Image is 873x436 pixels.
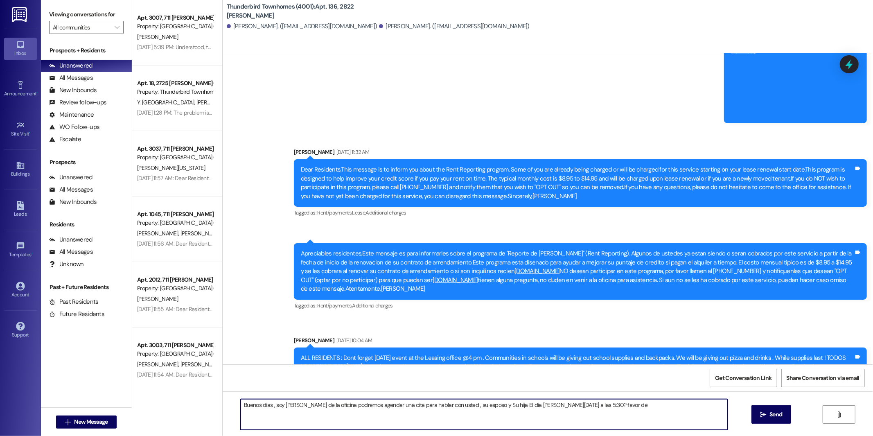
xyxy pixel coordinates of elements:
[49,235,92,244] div: Unanswered
[49,185,93,194] div: All Messages
[137,164,205,172] span: [PERSON_NAME][US_STATE]
[115,24,119,31] i: 
[49,198,97,206] div: New Inbounds
[4,239,37,261] a: Templates •
[137,109,808,116] div: [DATE] 1:28 PM: The problem is I do not have my sons [DATE] my custody does not begin until [DATE...
[137,341,213,350] div: Apt. 3003, 711 [PERSON_NAME] A
[180,361,221,368] span: [PERSON_NAME]
[137,295,178,303] span: [PERSON_NAME]
[49,111,94,119] div: Maintenance
[4,279,37,301] a: Account
[41,220,132,229] div: Residents
[41,283,132,291] div: Past + Future Residents
[514,267,559,275] a: [DOMAIN_NAME]
[787,374,859,382] span: Share Conversation via email
[53,21,111,34] input: All communities
[137,14,213,22] div: Apt. 3007, 711 [PERSON_NAME] A
[769,410,782,419] span: Send
[137,79,213,88] div: Apt. 18, 2725 [PERSON_NAME] C
[294,336,867,348] div: [PERSON_NAME]
[4,118,37,140] a: Site Visit •
[4,158,37,181] a: Buildings
[318,209,352,216] span: Rent/payments ,
[379,22,530,31] div: [PERSON_NAME]. ([EMAIL_ADDRESS][DOMAIN_NAME])
[241,399,728,430] textarea: Buenos dias , soy [PERSON_NAME] de la oficina podremos agendar una cita para hablar con usted , s...
[294,148,867,159] div: [PERSON_NAME]
[352,302,393,309] span: Additional charges
[49,98,106,107] div: Review follow-ups
[32,251,33,256] span: •
[294,207,867,219] div: Tagged as:
[731,56,854,117] iframe: Download https://res.cloudinary.com/residesk/image/upload/v1752789633/kykk56bwjr5s8oepfcme.pdf
[137,99,196,106] span: Y. [GEOGRAPHIC_DATA]
[12,7,29,22] img: ResiDesk Logo
[137,219,213,227] div: Property: [GEOGRAPHIC_DATA] (4027)
[137,33,178,41] span: [PERSON_NAME]
[334,336,372,345] div: [DATE] 10:04 AM
[352,209,365,216] span: Lease ,
[41,158,132,167] div: Prospects
[49,173,92,182] div: Unanswered
[4,199,37,221] a: Leads
[137,230,180,237] span: [PERSON_NAME]
[56,416,117,429] button: New Message
[137,88,213,96] div: Property: Thunderbird Townhomes (4001)
[710,369,777,387] button: Get Conversation Link
[49,298,99,306] div: Past Residents
[49,8,124,21] label: Viewing conversations for
[49,86,97,95] div: New Inbounds
[366,209,406,216] span: Additional charges
[49,74,93,82] div: All Messages
[751,405,791,424] button: Send
[836,411,842,418] i: 
[49,310,104,319] div: Future Residents
[137,350,213,358] div: Property: [GEOGRAPHIC_DATA] (4027)
[49,123,99,131] div: WO Follow-ups
[227,22,377,31] div: [PERSON_NAME]. ([EMAIL_ADDRESS][DOMAIN_NAME])
[137,153,213,162] div: Property: [GEOGRAPHIC_DATA] (4027)
[318,302,352,309] span: Rent/payments ,
[760,411,766,418] i: 
[65,419,71,425] i: 
[301,249,854,293] div: Apreciables residentes,Este mensaje es para informarles sobre el programa de "Reporte de [PERSON_...
[334,148,369,156] div: [DATE] 11:32 AM
[137,361,180,368] span: [PERSON_NAME]
[74,418,108,426] span: New Message
[49,260,84,269] div: Unknown
[227,2,390,20] b: Thunderbird Townhomes (4001): Apt. 136, 2822 [PERSON_NAME]
[137,22,213,31] div: Property: [GEOGRAPHIC_DATA] (4027)
[49,248,93,256] div: All Messages
[49,135,81,144] div: Escalate
[433,276,478,284] a: [DOMAIN_NAME]
[781,369,865,387] button: Share Conversation via email
[41,46,132,55] div: Prospects + Residents
[29,130,31,136] span: •
[731,41,854,55] a: Download
[137,210,213,219] div: Apt. 1045, 711 [PERSON_NAME] F
[36,90,38,95] span: •
[4,319,37,341] a: Support
[196,99,237,106] span: [PERSON_NAME]
[301,354,854,371] div: ALL RESIDENTS : Dont forget [DATE] event at the Leasing office @4 pm . Communities in schools wil...
[294,300,867,312] div: Tagged as:
[137,43,222,51] div: [DATE] 5:39 PM: Understood, thanks
[180,230,221,237] span: [PERSON_NAME]
[301,165,854,201] div: Dear Residents,This message is to inform you about the Rent Reporting program. Some of you are al...
[137,145,213,153] div: Apt. 3037, 711 [PERSON_NAME] E
[4,38,37,60] a: Inbox
[49,61,92,70] div: Unanswered
[137,276,213,284] div: Apt. 2012, 711 [PERSON_NAME] B
[137,284,213,293] div: Property: [GEOGRAPHIC_DATA] (4027)
[715,374,771,382] span: Get Conversation Link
